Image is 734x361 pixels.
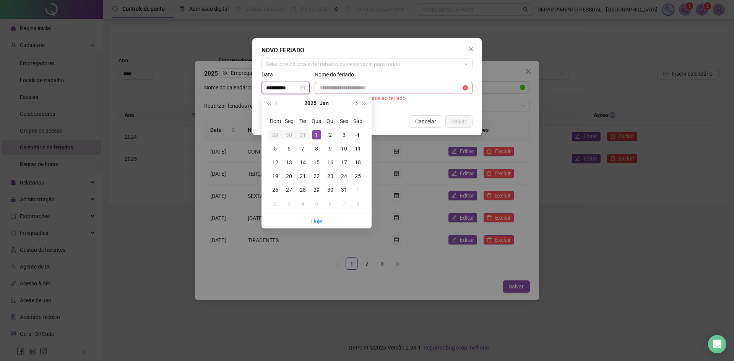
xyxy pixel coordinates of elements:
[351,169,365,183] td: 2025-01-25
[310,197,323,210] td: 2025-02-05
[337,169,351,183] td: 2025-01-24
[445,115,473,128] button: Salvar
[351,128,365,142] td: 2025-01-04
[337,128,351,142] td: 2025-01-03
[351,114,365,128] th: Sáb
[323,169,337,183] td: 2025-01-23
[337,155,351,169] td: 2025-01-17
[323,142,337,155] td: 2025-01-09
[284,172,294,181] div: 20
[337,114,351,128] th: Sex
[273,96,281,111] button: prev-year
[351,197,365,210] td: 2025-02-08
[265,96,273,111] button: super-prev-year
[282,114,296,128] th: Seg
[268,197,282,210] td: 2025-02-02
[312,172,321,181] div: 22
[353,158,362,167] div: 18
[271,172,280,181] div: 19
[268,155,282,169] td: 2025-01-12
[296,114,310,128] th: Ter
[284,185,294,194] div: 27
[311,218,322,224] a: Hoje
[337,197,351,210] td: 2025-02-07
[282,128,296,142] td: 2024-12-30
[271,199,280,208] div: 2
[315,70,359,79] label: Nome do feriado
[312,199,321,208] div: 5
[310,155,323,169] td: 2025-01-15
[339,158,349,167] div: 17
[339,172,349,181] div: 24
[268,169,282,183] td: 2025-01-19
[282,183,296,197] td: 2025-01-27
[282,197,296,210] td: 2025-02-03
[268,142,282,155] td: 2025-01-05
[326,158,335,167] div: 16
[296,183,310,197] td: 2025-01-28
[261,46,473,55] div: NOVO FERIADO
[268,183,282,197] td: 2025-01-26
[310,169,323,183] td: 2025-01-22
[298,158,307,167] div: 14
[298,172,307,181] div: 21
[339,144,349,153] div: 10
[296,155,310,169] td: 2025-01-14
[323,114,337,128] th: Qui
[312,130,321,139] div: 1
[298,130,307,139] div: 31
[708,335,726,353] div: Open Intercom Messenger
[268,128,282,142] td: 2024-12-29
[351,155,365,169] td: 2025-01-18
[271,130,280,139] div: 29
[339,199,349,208] div: 7
[351,142,365,155] td: 2025-01-11
[323,128,337,142] td: 2025-01-02
[323,197,337,210] td: 2025-02-06
[296,197,310,210] td: 2025-02-04
[353,144,362,153] div: 11
[282,142,296,155] td: 2025-01-06
[351,183,365,197] td: 2025-02-01
[337,142,351,155] td: 2025-01-10
[326,144,335,153] div: 9
[326,172,335,181] div: 23
[284,158,294,167] div: 13
[284,144,294,153] div: 6
[310,183,323,197] td: 2025-01-29
[326,185,335,194] div: 30
[312,185,321,194] div: 29
[310,128,323,142] td: 2025-01-01
[296,142,310,155] td: 2025-01-07
[353,172,362,181] div: 25
[298,185,307,194] div: 28
[409,115,442,128] button: Cancelar
[323,183,337,197] td: 2025-01-30
[304,96,317,111] button: year panel
[282,155,296,169] td: 2025-01-13
[284,130,294,139] div: 30
[284,199,294,208] div: 3
[312,158,321,167] div: 15
[465,43,477,55] button: Close
[298,144,307,153] div: 7
[315,94,473,102] div: Você deve atribuir um nome ao feriado
[282,169,296,183] td: 2025-01-20
[268,114,282,128] th: Dom
[271,185,280,194] div: 26
[468,46,474,52] span: close
[271,158,280,167] div: 12
[320,96,329,111] button: month panel
[298,199,307,208] div: 4
[296,169,310,183] td: 2025-01-21
[296,128,310,142] td: 2024-12-31
[310,114,323,128] th: Qua
[353,199,362,208] div: 8
[326,199,335,208] div: 6
[415,117,436,126] span: Cancelar
[271,144,280,153] div: 5
[339,130,349,139] div: 3
[312,144,321,153] div: 8
[323,155,337,169] td: 2025-01-16
[310,142,323,155] td: 2025-01-08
